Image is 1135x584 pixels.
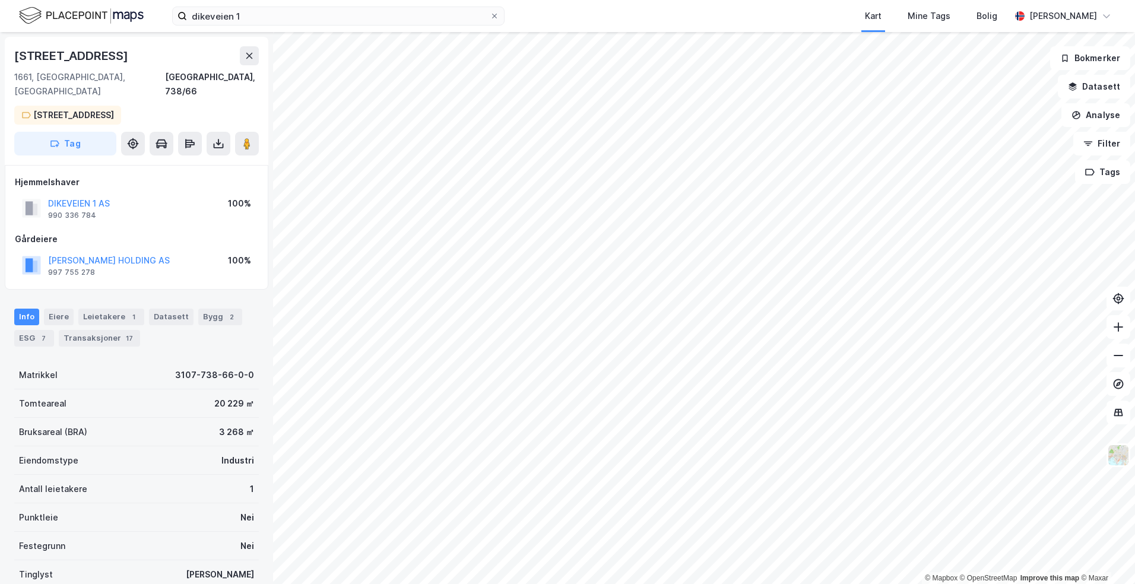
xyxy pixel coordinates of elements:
iframe: Chat Widget [1076,527,1135,584]
a: Improve this map [1020,574,1079,582]
div: 997 755 278 [48,268,95,277]
img: logo.f888ab2527a4732fd821a326f86c7f29.svg [19,5,144,26]
div: Kart [865,9,882,23]
div: [PERSON_NAME] [1029,9,1097,23]
button: Tag [14,132,116,155]
div: Bolig [977,9,997,23]
div: 100% [228,196,251,211]
button: Datasett [1058,75,1130,99]
a: Mapbox [925,574,958,582]
div: [STREET_ADDRESS] [33,108,114,122]
div: Industri [221,453,254,468]
div: [GEOGRAPHIC_DATA], 738/66 [165,70,259,99]
div: Eiere [44,309,74,325]
div: Leietakere [78,309,144,325]
div: Mine Tags [908,9,950,23]
div: 1 [250,482,254,496]
div: [STREET_ADDRESS] [14,46,131,65]
div: Info [14,309,39,325]
button: Filter [1073,132,1130,155]
div: 1661, [GEOGRAPHIC_DATA], [GEOGRAPHIC_DATA] [14,70,165,99]
div: Matrikkel [19,368,58,382]
button: Tags [1075,160,1130,184]
div: 100% [228,253,251,268]
div: [PERSON_NAME] [186,567,254,582]
div: Punktleie [19,510,58,525]
a: OpenStreetMap [960,574,1017,582]
div: 20 229 ㎡ [214,396,254,411]
div: 3107-738-66-0-0 [175,368,254,382]
div: Gårdeiere [15,232,258,246]
div: Transaksjoner [59,330,140,347]
div: Eiendomstype [19,453,78,468]
div: Antall leietakere [19,482,87,496]
div: Tomteareal [19,396,66,411]
div: ESG [14,330,54,347]
div: Nei [240,539,254,553]
div: Festegrunn [19,539,65,553]
div: Datasett [149,309,194,325]
div: Bruksareal (BRA) [19,425,87,439]
img: Z [1107,444,1130,466]
div: Kontrollprogram for chat [1076,527,1135,584]
div: 2 [226,311,237,323]
button: Analyse [1061,103,1130,127]
button: Bokmerker [1050,46,1130,70]
div: Tinglyst [19,567,53,582]
div: 3 268 ㎡ [219,425,254,439]
div: 7 [37,332,49,344]
div: 990 336 784 [48,211,96,220]
input: Søk på adresse, matrikkel, gårdeiere, leietakere eller personer [187,7,490,25]
div: Bygg [198,309,242,325]
div: Nei [240,510,254,525]
div: 17 [123,332,135,344]
div: Hjemmelshaver [15,175,258,189]
div: 1 [128,311,140,323]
